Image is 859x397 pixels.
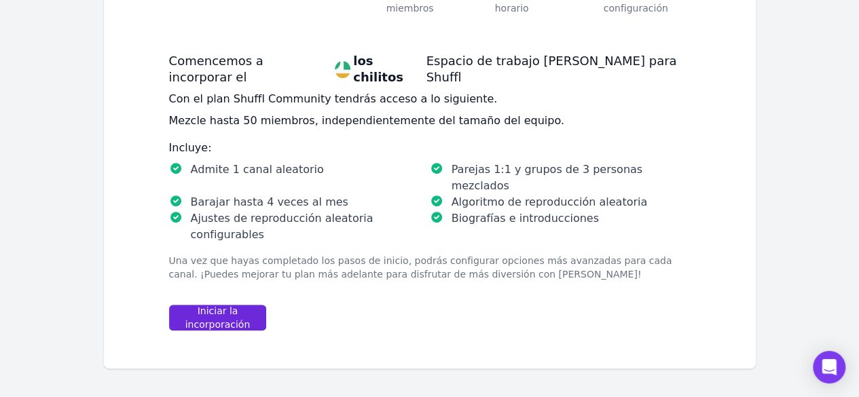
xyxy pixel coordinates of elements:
font: Incluye: [169,141,212,154]
font: Ajustes de reproducción aleatoria configurables [191,212,373,241]
font: Con el plan Shuffl Community tendrás acceso a lo siguiente. [169,92,498,105]
font: Admite 1 canal aleatorio [191,163,324,176]
font: Iniciar la incorporación [185,305,251,330]
font: Mezcle hasta 50 miembros, independientemente del tamaño del equipo. [169,114,564,127]
font: Espacio de trabajo [PERSON_NAME] para Shuffl [426,54,676,84]
img: los chilitos [335,61,350,78]
font: Parejas 1:1 y grupos de 3 personas mezclados [452,163,642,192]
div: Abrir Intercom Messenger [813,351,845,383]
font: Barajar hasta 4 veces al mes [191,195,348,208]
font: Algoritmo de reproducción aleatoria [452,195,648,208]
font: Comencemos a incorporar el [169,54,263,84]
font: Biografías e introducciones [452,212,599,225]
button: Iniciar la incorporación [169,305,267,330]
font: los chilitos [353,54,403,84]
font: Una vez que hayas completado los pasos de inicio, podrás configurar opciones más avanzadas para c... [169,255,672,280]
